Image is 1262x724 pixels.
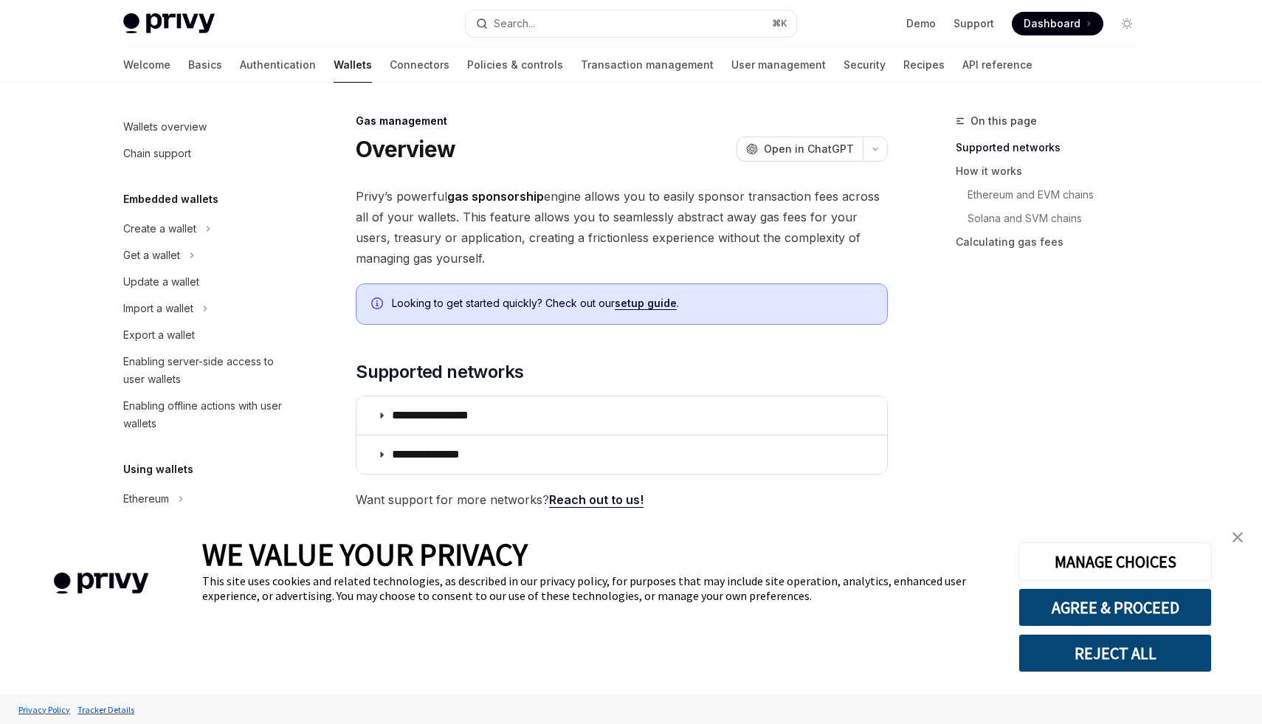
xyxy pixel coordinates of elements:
[956,230,1151,254] a: Calculating gas fees
[772,18,787,30] span: ⌘ K
[371,297,386,312] svg: Info
[15,697,74,723] a: Privacy Policy
[731,47,826,83] a: User management
[123,490,169,508] div: Ethereum
[123,118,207,136] div: Wallets overview
[494,15,535,32] div: Search...
[123,145,191,162] div: Chain support
[447,189,544,204] strong: gas sponsorship
[467,47,563,83] a: Policies & controls
[202,535,528,573] span: WE VALUE YOUR PRIVACY
[356,489,888,510] span: Want support for more networks?
[22,551,180,616] img: company logo
[1115,12,1139,35] button: Toggle dark mode
[123,246,180,264] div: Get a wallet
[1024,16,1080,31] span: Dashboard
[968,183,1151,207] a: Ethereum and EVM chains
[111,322,300,348] a: Export a wallet
[1018,588,1212,627] button: AGREE & PROCEED
[123,220,196,238] div: Create a wallet
[356,136,455,162] h1: Overview
[956,136,1151,159] a: Supported networks
[111,348,300,393] a: Enabling server-side access to user wallets
[764,142,854,156] span: Open in ChatGPT
[123,300,193,317] div: Import a wallet
[844,47,886,83] a: Security
[1232,532,1243,542] img: close banner
[466,10,796,37] button: Search...⌘K
[356,114,888,128] div: Gas management
[392,296,872,311] span: Looking to get started quickly? Check out our .
[334,47,372,83] a: Wallets
[956,159,1151,183] a: How it works
[111,140,300,167] a: Chain support
[906,16,936,31] a: Demo
[74,697,138,723] a: Tracker Details
[1018,542,1212,581] button: MANAGE CHOICES
[581,47,714,83] a: Transaction management
[737,137,863,162] button: Open in ChatGPT
[1012,12,1103,35] a: Dashboard
[123,397,292,432] div: Enabling offline actions with user wallets
[390,47,449,83] a: Connectors
[123,326,195,344] div: Export a wallet
[970,112,1037,130] span: On this page
[111,114,300,140] a: Wallets overview
[202,573,996,603] div: This site uses cookies and related technologies, as described in our privacy policy, for purposes...
[123,190,218,208] h5: Embedded wallets
[962,47,1032,83] a: API reference
[123,273,199,291] div: Update a wallet
[123,13,215,34] img: light logo
[968,207,1151,230] a: Solana and SVM chains
[123,461,193,478] h5: Using wallets
[356,360,523,384] span: Supported networks
[123,353,292,388] div: Enabling server-side access to user wallets
[123,47,170,83] a: Welcome
[954,16,994,31] a: Support
[111,269,300,295] a: Update a wallet
[356,186,888,269] span: Privy’s powerful engine allows you to easily sponsor transaction fees across all of your wallets....
[1018,634,1212,672] button: REJECT ALL
[188,47,222,83] a: Basics
[903,47,945,83] a: Recipes
[240,47,316,83] a: Authentication
[1223,523,1252,552] a: close banner
[111,393,300,437] a: Enabling offline actions with user wallets
[549,492,644,508] a: Reach out to us!
[615,297,677,310] a: setup guide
